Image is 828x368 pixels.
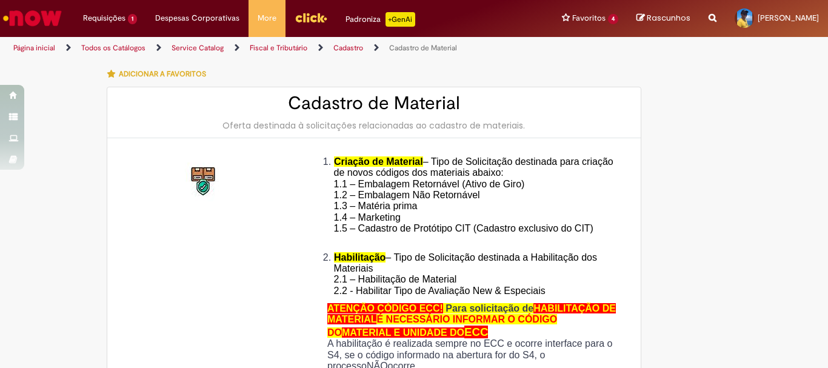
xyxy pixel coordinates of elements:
[327,303,616,324] span: HABILITAÇÃO DE MATERIAL
[107,61,213,87] button: Adicionar a Favoritos
[258,12,276,24] span: More
[446,303,533,313] span: Para solicitação de
[119,119,629,132] div: Oferta destinada à solicitações relacionadas ao cadastro de materiais.
[295,8,327,27] img: click_logo_yellow_360x200.png
[119,93,629,113] h2: Cadastro de Material
[342,327,464,338] span: MATERIAL E UNIDADE DO
[333,43,363,53] a: Cadastro
[83,12,125,24] span: Requisições
[13,43,55,53] a: Página inicial
[334,156,613,245] span: – Tipo de Solicitação destinada para criação de novos códigos dos materiais abaixo: 1.1 – Embalag...
[647,12,690,24] span: Rascunhos
[185,162,224,201] img: Cadastro de Material
[608,14,618,24] span: 4
[334,252,597,296] span: – Tipo de Solicitação destinada a Habilitação dos Materiais 2.1 – Habilitação de Material 2.2 - H...
[389,43,457,53] a: Cadastro de Material
[636,13,690,24] a: Rascunhos
[128,14,137,24] span: 1
[1,6,64,30] img: ServiceNow
[334,252,386,263] span: Habilitação
[758,13,819,23] span: [PERSON_NAME]
[572,12,606,24] span: Favoritos
[9,37,543,59] ul: Trilhas de página
[81,43,145,53] a: Todos os Catálogos
[155,12,239,24] span: Despesas Corporativas
[327,314,557,337] span: É NECESSÁRIO INFORMAR O CÓDIGO DO
[327,303,443,313] span: ATENÇÃO CÓDIGO ECC!
[346,12,415,27] div: Padroniza
[334,156,423,167] span: Criação de Material
[250,43,307,53] a: Fiscal e Tributário
[464,326,488,338] span: ECC
[119,69,206,79] span: Adicionar a Favoritos
[172,43,224,53] a: Service Catalog
[386,12,415,27] p: +GenAi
